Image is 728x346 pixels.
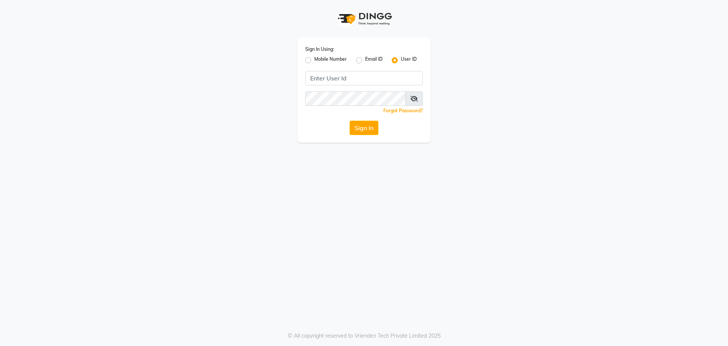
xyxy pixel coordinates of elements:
a: Forgot Password? [383,108,423,113]
label: User ID [401,56,417,65]
img: logo1.svg [334,8,394,30]
button: Sign In [350,121,378,135]
label: Sign In Using: [305,46,334,53]
input: Username [305,91,406,106]
input: Username [305,71,423,85]
label: Email ID [365,56,383,65]
label: Mobile Number [314,56,347,65]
